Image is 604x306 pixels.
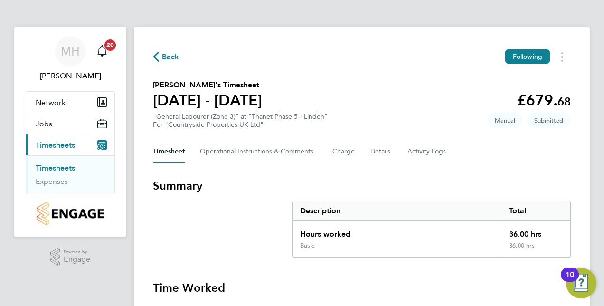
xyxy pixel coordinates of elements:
[26,155,114,194] div: Timesheets
[557,95,571,108] span: 68
[200,140,317,163] button: Operational Instructions & Comments
[162,51,179,63] span: Back
[153,121,328,129] div: For "Countryside Properties UK Ltd"
[505,49,550,64] button: Following
[37,202,104,225] img: countryside-properties-logo-retina.png
[153,178,571,193] h3: Summary
[487,113,523,128] span: This timesheet was manually created.
[26,113,114,134] button: Jobs
[153,140,185,163] button: Timesheet
[26,70,115,82] span: Matt Hugo
[36,177,68,186] a: Expenses
[292,201,571,258] div: Summary
[527,113,571,128] span: This timesheet is Submitted.
[332,140,355,163] button: Charge
[153,280,571,296] h3: Time Worked
[293,221,501,242] div: Hours worked
[153,113,328,129] div: "General Labourer (Zone 3)" at "Thanet Phase 5 - Linden"
[501,242,570,257] div: 36.00 hrs
[501,221,570,242] div: 36.00 hrs
[26,92,114,113] button: Network
[36,98,66,107] span: Network
[64,256,90,264] span: Engage
[501,201,570,220] div: Total
[104,39,116,51] span: 20
[517,91,571,109] app-decimal: £679.
[61,45,80,57] span: MH
[93,36,112,67] a: 20
[300,242,314,249] div: Basic
[407,140,447,163] button: Activity Logs
[153,91,262,110] h1: [DATE] - [DATE]
[36,141,75,150] span: Timesheets
[153,51,179,63] button: Back
[50,248,91,266] a: Powered byEngage
[370,140,392,163] button: Details
[64,248,90,256] span: Powered by
[566,268,596,298] button: Open Resource Center, 10 new notifications
[26,202,115,225] a: Go to home page
[26,36,115,82] a: MH[PERSON_NAME]
[554,49,571,64] button: Timesheets Menu
[513,52,542,61] span: Following
[153,79,262,91] h2: [PERSON_NAME]'s Timesheet
[566,275,574,287] div: 10
[36,119,52,128] span: Jobs
[36,163,75,172] a: Timesheets
[293,201,501,220] div: Description
[26,134,114,155] button: Timesheets
[14,27,126,237] nav: Main navigation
